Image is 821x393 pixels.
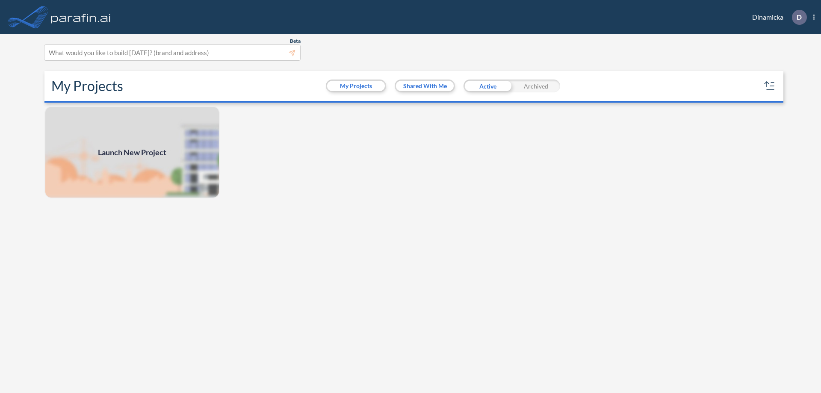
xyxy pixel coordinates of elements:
[512,80,560,92] div: Archived
[49,9,112,26] img: logo
[290,38,301,44] span: Beta
[44,106,220,198] a: Launch New Project
[797,13,802,21] p: D
[739,10,815,25] div: Dinamicka
[327,81,385,91] button: My Projects
[763,79,777,93] button: sort
[44,106,220,198] img: add
[396,81,454,91] button: Shared With Me
[51,78,123,94] h2: My Projects
[464,80,512,92] div: Active
[98,147,166,158] span: Launch New Project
